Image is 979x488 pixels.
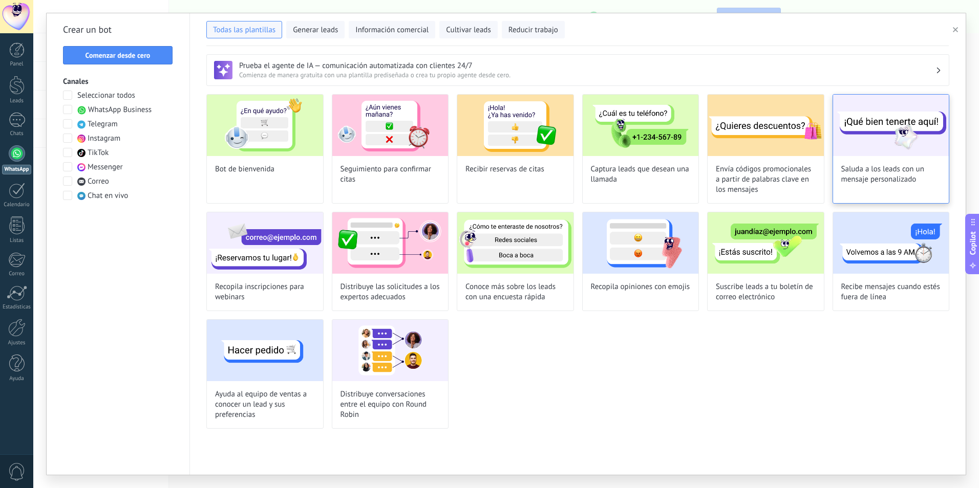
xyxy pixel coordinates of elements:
span: Seguimiento para confirmar citas [340,164,440,185]
span: Distribuye conversaciones entre el equipo con Round Robin [340,389,440,420]
img: Bot de bienvenida [207,95,323,156]
img: Recopila opiniones con emojis [583,212,699,274]
span: Messenger [88,162,123,172]
span: Copilot [968,232,978,255]
button: Información comercial [349,21,435,38]
img: Ayuda al equipo de ventas a conocer un lead y sus preferencias [207,320,323,381]
img: Captura leads que desean una llamada [583,95,699,156]
span: TikTok [88,148,109,158]
div: Leads [2,98,32,104]
button: Reducir trabajo [502,21,565,38]
span: WhatsApp Business [88,105,152,115]
div: Chats [2,130,32,137]
h2: Crear un bot [63,21,173,38]
span: Recopila inscripciones para webinars [215,282,315,302]
div: Ayuda [2,375,32,382]
img: Recopila inscripciones para webinars [207,212,323,274]
h3: Prueba el agente de IA — comunicación automatizada con clientes 24/7 [239,61,935,71]
img: Conoce más sobre los leads con una encuesta rápida [457,212,573,274]
img: Distribuye conversaciones entre el equipo con Round Robin [332,320,449,381]
div: WhatsApp [2,165,31,174]
span: Saluda a los leads con un mensaje personalizado [841,164,941,185]
span: Instagram [88,134,120,144]
span: Suscribe leads a tu boletín de correo electrónico [716,282,816,302]
span: Reducir trabajo [508,25,558,35]
span: Chat en vivo [88,191,128,201]
img: Distribuye las solicitudes a los expertos adecuados [332,212,449,274]
span: Bot de bienvenida [215,164,274,174]
img: Saluda a los leads con un mensaje personalizado [833,95,949,156]
span: Todas las plantillas [213,25,275,35]
span: Recibir reservas de citas [465,164,544,174]
span: Seleccionar todos [77,91,135,101]
span: Generar leads [293,25,338,35]
span: Ayuda al equipo de ventas a conocer un lead y sus preferencias [215,389,315,420]
div: Estadísticas [2,304,32,310]
span: Telegram [88,119,118,129]
span: Información comercial [355,25,429,35]
img: Seguimiento para confirmar citas [332,95,449,156]
img: Suscribe leads a tu boletín de correo electrónico [708,212,824,274]
span: Envía códigos promocionales a partir de palabras clave en los mensajes [716,164,816,195]
span: Distribuye las solicitudes a los expertos adecuados [340,282,440,302]
span: Recibe mensajes cuando estés fuera de línea [841,282,941,302]
span: Recopila opiniones con emojis [591,282,690,292]
div: Correo [2,271,32,277]
span: Correo [88,176,109,187]
div: Ajustes [2,340,32,346]
span: Comienza de manera gratuita con una plantilla prediseñada o crea tu propio agente desde cero. [239,71,935,79]
div: Listas [2,237,32,244]
button: Comenzar desde cero [63,46,173,64]
button: Cultivar leads [439,21,497,38]
span: Captura leads que desean una llamada [591,164,691,185]
span: Cultivar leads [446,25,491,35]
span: Comenzar desde cero [86,52,151,59]
h3: Canales [63,77,173,86]
div: Panel [2,61,32,68]
img: Recibir reservas de citas [457,95,573,156]
img: Envía códigos promocionales a partir de palabras clave en los mensajes [708,95,824,156]
div: Calendario [2,202,32,208]
button: Generar leads [286,21,345,38]
button: Todas las plantillas [206,21,282,38]
img: Recibe mensajes cuando estés fuera de línea [833,212,949,274]
span: Conoce más sobre los leads con una encuesta rápida [465,282,565,302]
